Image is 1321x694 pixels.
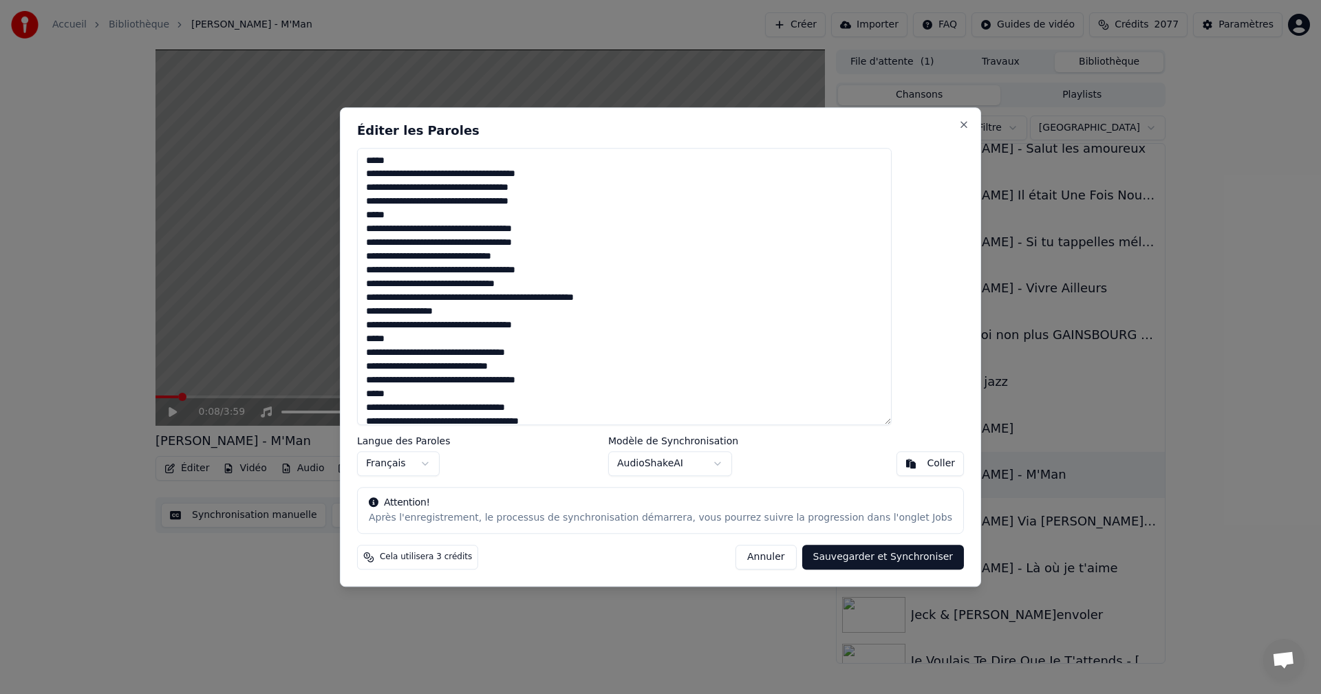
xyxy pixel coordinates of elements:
[369,511,952,525] div: Après l'enregistrement, le processus de synchronisation démarrera, vous pourrez suivre la progres...
[896,451,965,476] button: Coller
[380,552,472,563] span: Cela utilisera 3 crédits
[927,457,956,470] div: Coller
[369,496,952,510] div: Attention!
[357,436,451,446] label: Langue des Paroles
[735,545,796,570] button: Annuler
[802,545,965,570] button: Sauvegarder et Synchroniser
[357,124,964,137] h2: Éditer les Paroles
[608,436,738,446] label: Modèle de Synchronisation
